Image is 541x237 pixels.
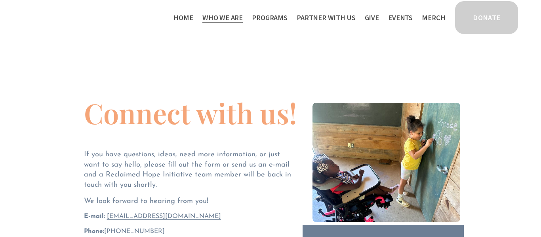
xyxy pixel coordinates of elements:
span: Programs [252,12,288,23]
span: If you have questions, ideas, need more information, or just want to say hello, please fill out t... [84,151,293,189]
a: folder dropdown [252,11,288,24]
a: Home [173,11,193,24]
span: Who We Are [202,12,243,23]
a: Give [365,11,379,24]
strong: Phone: [84,228,104,235]
a: Events [388,11,413,24]
span: We look forward to hearing from you! [84,197,208,205]
span: ‪[PHONE_NUMBER]‬ [84,228,165,235]
a: folder dropdown [297,11,355,24]
h1: Connect with us! [84,99,297,127]
span: Partner With Us [297,12,355,23]
a: folder dropdown [202,11,243,24]
a: [EMAIL_ADDRESS][DOMAIN_NAME] [107,213,221,220]
a: Merch [422,11,445,24]
strong: E-mail: [84,213,105,220]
